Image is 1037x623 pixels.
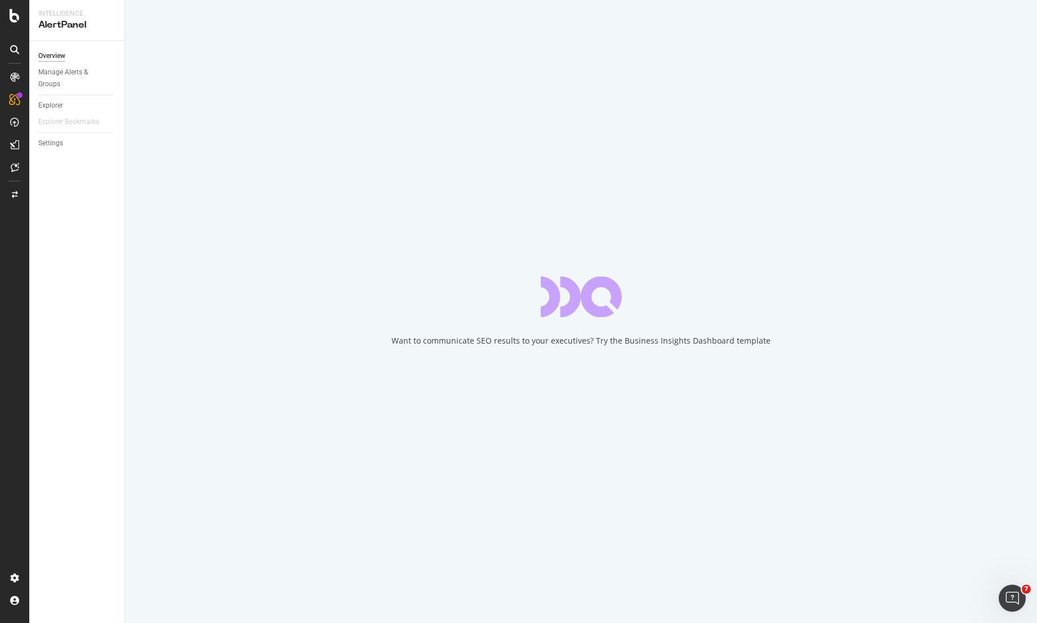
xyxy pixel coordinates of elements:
[38,100,117,112] a: Explorer
[38,66,117,90] a: Manage Alerts & Groups
[1022,585,1031,594] span: 7
[391,335,771,346] div: Want to communicate SEO results to your executives? Try the Business Insights Dashboard template
[38,100,63,112] div: Explorer
[38,66,106,90] div: Manage Alerts & Groups
[541,277,622,317] div: animation
[38,137,63,149] div: Settings
[999,585,1026,612] iframe: Intercom live chat
[38,116,99,128] div: Explorer Bookmarks
[38,116,110,128] a: Explorer Bookmarks
[38,9,115,19] div: Intelligence
[38,19,115,32] div: AlertPanel
[38,50,117,62] a: Overview
[38,137,117,149] a: Settings
[38,50,65,62] div: Overview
